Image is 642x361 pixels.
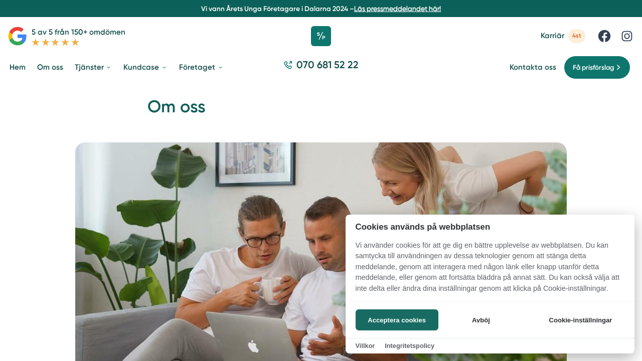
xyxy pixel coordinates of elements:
button: Acceptera cookies [356,309,438,330]
button: Avböj [441,309,521,330]
button: Cookie-inställningar [537,309,624,330]
a: Integritetspolicy [385,342,434,349]
h2: Cookies används på webbplatsen [346,222,634,232]
p: Vi använder cookies för att ge dig en bättre upplevelse av webbplatsen. Du kan samtycka till anvä... [346,240,634,301]
a: Villkor [356,342,375,349]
